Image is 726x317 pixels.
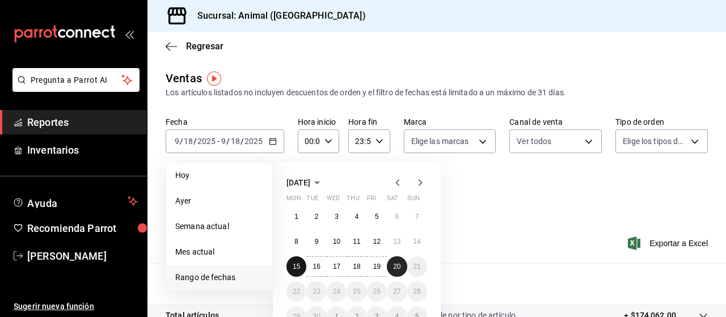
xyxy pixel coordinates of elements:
[175,272,263,284] span: Rango de fechas
[12,68,140,92] button: Pregunta a Parrot AI
[306,256,326,277] button: September 16, 2025
[413,263,421,270] abbr: September 21, 2025
[353,263,360,270] abbr: September 18, 2025
[623,136,687,147] span: Elige los tipos de orden
[615,118,708,126] label: Tipo de orden
[327,231,347,252] button: September 10, 2025
[509,118,602,126] label: Canal de venta
[175,221,263,233] span: Semana actual
[166,118,284,126] label: Fecha
[8,82,140,94] a: Pregunta a Parrot AI
[306,231,326,252] button: September 9, 2025
[244,137,263,146] input: ----
[373,288,381,295] abbr: September 26, 2025
[347,195,359,206] abbr: Thursday
[188,9,366,23] h3: Sucursal: Animal ([GEOGRAPHIC_DATA])
[315,213,319,221] abbr: September 2, 2025
[393,288,400,295] abbr: September 27, 2025
[333,288,340,295] abbr: September 24, 2025
[175,195,263,207] span: Ayer
[174,137,180,146] input: --
[387,206,407,227] button: September 6, 2025
[313,263,320,270] abbr: September 16, 2025
[221,137,226,146] input: --
[335,213,339,221] abbr: September 3, 2025
[175,170,263,181] span: Hoy
[286,178,310,187] span: [DATE]
[367,231,387,252] button: September 12, 2025
[125,29,134,39] button: open_drawer_menu
[347,206,366,227] button: September 4, 2025
[413,238,421,246] abbr: September 14, 2025
[407,281,427,302] button: September 28, 2025
[230,137,240,146] input: --
[327,195,340,206] abbr: Wednesday
[166,41,223,52] button: Regresar
[286,231,306,252] button: September 8, 2025
[517,136,551,147] span: Ver todos
[286,176,324,189] button: [DATE]
[333,238,340,246] abbr: September 10, 2025
[306,281,326,302] button: September 23, 2025
[375,213,379,221] abbr: September 5, 2025
[14,301,138,312] span: Sugerir nueva función
[175,246,263,258] span: Mes actual
[347,281,366,302] button: September 25, 2025
[226,137,230,146] span: /
[387,281,407,302] button: September 27, 2025
[193,137,197,146] span: /
[298,118,339,126] label: Hora inicio
[240,137,244,146] span: /
[407,231,427,252] button: September 14, 2025
[373,238,381,246] abbr: September 12, 2025
[407,195,420,206] abbr: Sunday
[294,238,298,246] abbr: September 8, 2025
[27,195,123,208] span: Ayuda
[217,137,220,146] span: -
[306,195,318,206] abbr: Tuesday
[306,206,326,227] button: September 2, 2025
[387,256,407,277] button: September 20, 2025
[294,213,298,221] abbr: September 1, 2025
[286,206,306,227] button: September 1, 2025
[353,288,360,295] abbr: September 25, 2025
[367,195,376,206] abbr: Friday
[197,137,216,146] input: ----
[367,256,387,277] button: September 19, 2025
[313,288,320,295] abbr: September 23, 2025
[327,256,347,277] button: September 17, 2025
[407,256,427,277] button: September 21, 2025
[286,195,301,206] abbr: Monday
[353,238,360,246] abbr: September 11, 2025
[630,236,708,250] button: Exportar a Excel
[367,206,387,227] button: September 5, 2025
[373,263,381,270] abbr: September 19, 2025
[404,118,496,126] label: Marca
[27,115,138,130] span: Reportes
[31,74,122,86] span: Pregunta a Parrot AI
[348,118,390,126] label: Hora fin
[327,206,347,227] button: September 3, 2025
[367,281,387,302] button: September 26, 2025
[27,142,138,158] span: Inventarios
[286,281,306,302] button: September 22, 2025
[347,256,366,277] button: September 18, 2025
[413,288,421,295] abbr: September 28, 2025
[166,87,708,99] div: Los artículos listados no incluyen descuentos de orden y el filtro de fechas está limitado a un m...
[395,213,399,221] abbr: September 6, 2025
[411,136,469,147] span: Elige las marcas
[333,263,340,270] abbr: September 17, 2025
[186,41,223,52] span: Regresar
[286,256,306,277] button: September 15, 2025
[315,238,319,246] abbr: September 9, 2025
[355,213,359,221] abbr: September 4, 2025
[166,70,202,87] div: Ventas
[293,288,300,295] abbr: September 22, 2025
[183,137,193,146] input: --
[347,231,366,252] button: September 11, 2025
[393,263,400,270] abbr: September 20, 2025
[207,71,221,86] img: Tooltip marker
[27,248,138,264] span: [PERSON_NAME]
